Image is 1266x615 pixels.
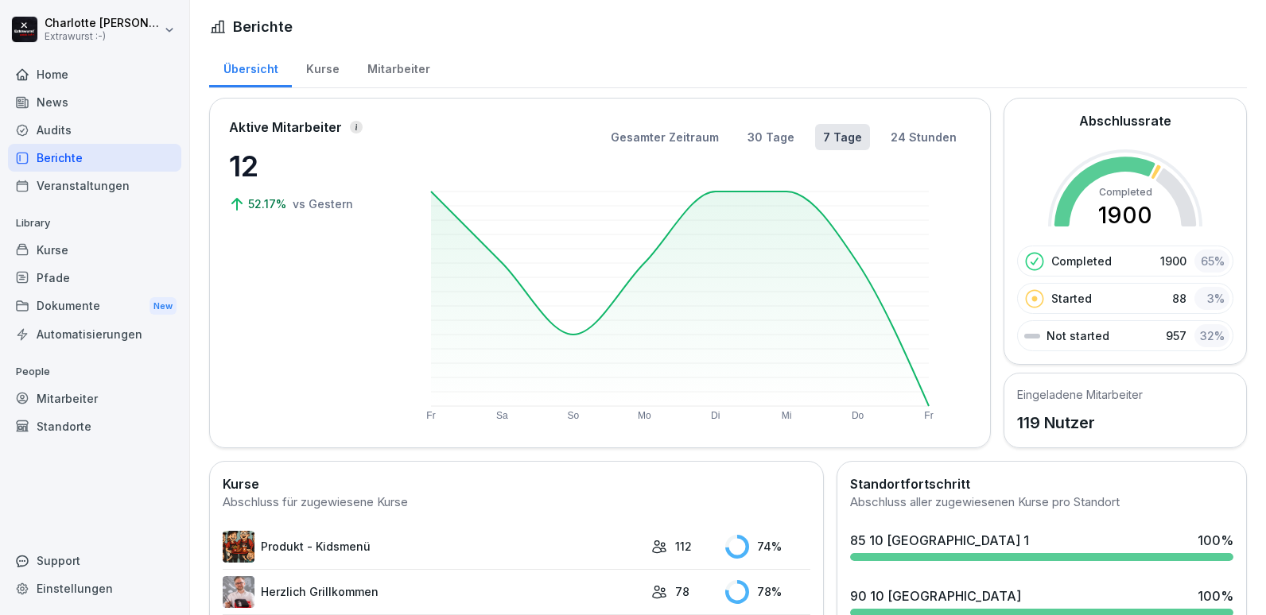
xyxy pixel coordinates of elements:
[844,524,1240,567] a: 85 10 [GEOGRAPHIC_DATA] 1100%
[852,410,864,421] text: Do
[209,47,292,87] a: Übersicht
[293,195,353,212] p: vs Gestern
[924,410,933,421] text: Fr
[248,195,289,212] p: 52.17%
[353,47,444,87] a: Mitarbeiter
[782,410,792,421] text: Mi
[229,145,388,188] p: 12
[1194,249,1229,273] div: 65 %
[223,531,643,563] a: Produkt - Kidsmenü
[8,60,181,88] a: Home
[426,410,435,421] text: Fr
[233,16,293,37] h1: Berichte
[725,580,811,604] div: 78 %
[8,116,181,144] a: Audits
[223,474,810,493] h2: Kurse
[850,474,1233,493] h2: Standortfortschritt
[711,410,720,421] text: Di
[8,547,181,574] div: Support
[223,576,254,608] img: zsd4c4dz4a93jeuukvd8oazm.png
[8,320,181,348] a: Automatisierungen
[675,583,689,600] p: 78
[1172,290,1186,307] p: 88
[603,124,727,150] button: Gesamter Zeitraum
[1051,290,1092,307] p: Started
[568,410,580,421] text: So
[8,211,181,236] p: Library
[1017,411,1143,435] p: 119 Nutzer
[883,124,965,150] button: 24 Stunden
[8,144,181,172] a: Berichte
[1051,253,1112,269] p: Completed
[223,493,810,512] div: Abschluss für zugewiesene Kurse
[1198,586,1233,605] div: 100 %
[229,118,342,137] p: Aktive Mitarbeiter
[496,410,508,421] text: Sa
[8,292,181,321] a: DokumenteNew
[8,172,181,199] a: Veranstaltungen
[638,410,651,421] text: Mo
[223,576,643,608] a: Herzlich Grillkommen
[1194,287,1229,310] div: 3 %
[1198,531,1233,550] div: 100 %
[8,236,181,264] a: Kurse
[725,535,811,559] div: 74 %
[8,574,181,602] a: Einstellungen
[1079,111,1171,130] h2: Abschlussrate
[8,264,181,292] a: Pfade
[292,47,353,87] a: Kurse
[815,124,870,150] button: 7 Tage
[8,88,181,116] a: News
[8,412,181,440] a: Standorte
[45,31,161,42] p: Extrawurst :-)
[850,531,1029,550] div: 85 10 [GEOGRAPHIC_DATA] 1
[8,292,181,321] div: Dokumente
[1166,327,1186,344] p: 957
[8,359,181,385] p: People
[1160,253,1186,269] p: 1900
[850,586,1021,605] div: 90 10 [GEOGRAPHIC_DATA]
[675,538,692,555] p: 112
[1017,386,1143,403] h5: Eingeladene Mitarbeiter
[740,124,802,150] button: 30 Tage
[1194,324,1229,347] div: 32 %
[1047,327,1109,344] p: Not started
[223,531,254,563] img: tsb16prgunr3ao40bj6mg40s.png
[850,493,1233,512] div: Abschluss aller zugewiesenen Kurse pro Standort
[45,17,161,30] p: Charlotte [PERSON_NAME]
[8,385,181,412] a: Mitarbeiter
[150,297,177,315] div: New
